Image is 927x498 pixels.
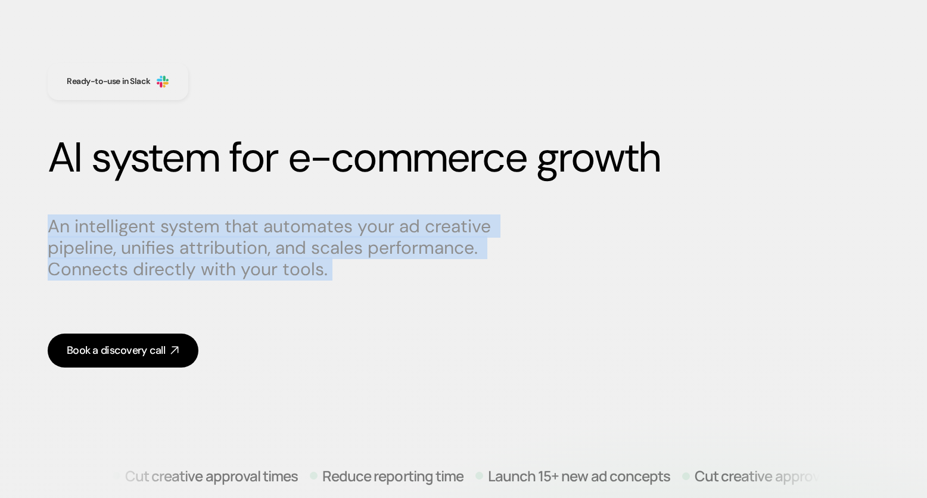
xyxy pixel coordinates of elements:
[486,468,668,483] p: Launch 15+ new ad concepts
[48,133,879,183] h1: AI system for e-commerce growth
[123,468,295,483] p: Cut creative approval times
[692,468,865,483] p: Cut creative approval times
[320,468,461,483] p: Reduce reporting time
[48,334,198,368] a: Book a discovery call
[67,76,150,88] h3: Ready-to-use in Slack
[48,216,500,280] p: An intelligent system that automates your ad creative pipeline, unifies attribution, and scales p...
[67,343,165,358] div: Book a discovery call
